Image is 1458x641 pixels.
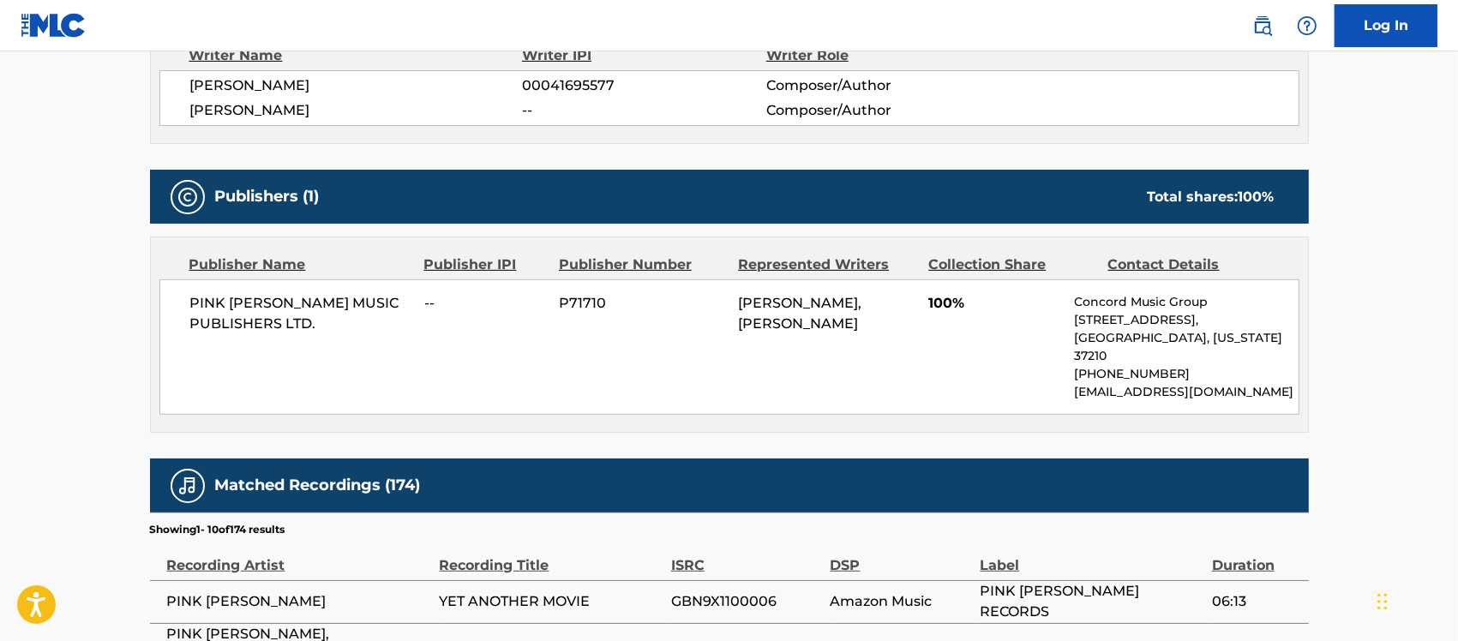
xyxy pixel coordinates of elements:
[981,537,1203,576] div: Label
[1074,311,1298,329] p: [STREET_ADDRESS],
[1074,329,1298,365] p: [GEOGRAPHIC_DATA], [US_STATE] 37210
[21,13,87,38] img: MLC Logo
[559,255,725,275] div: Publisher Number
[1372,559,1458,641] iframe: Chat Widget
[167,537,431,576] div: Recording Artist
[167,591,431,612] span: PINK [PERSON_NAME]
[189,45,523,66] div: Writer Name
[522,75,765,96] span: 00041695577
[1297,15,1317,36] img: help
[150,522,285,537] p: Showing 1 - 10 of 174 results
[1108,255,1275,275] div: Contact Details
[981,581,1203,622] span: PINK [PERSON_NAME] RECORDS
[522,45,766,66] div: Writer IPI
[1148,187,1275,207] div: Total shares:
[1335,4,1437,47] a: Log In
[1212,537,1300,576] div: Duration
[177,187,198,207] img: Publishers
[738,295,861,332] span: [PERSON_NAME], [PERSON_NAME]
[1377,576,1388,627] div: Drag
[440,537,663,576] div: Recording Title
[671,591,822,612] span: GBN9X1100006
[1074,365,1298,383] p: [PHONE_NUMBER]
[766,100,988,121] span: Composer/Author
[1212,591,1300,612] span: 06:13
[177,476,198,496] img: Matched Recordings
[424,255,546,275] div: Publisher IPI
[738,255,915,275] div: Represented Writers
[831,591,972,612] span: Amazon Music
[1074,293,1298,311] p: Concord Music Group
[424,293,546,314] span: --
[522,100,765,121] span: --
[190,100,523,121] span: [PERSON_NAME]
[189,255,411,275] div: Publisher Name
[1252,15,1273,36] img: search
[831,537,972,576] div: DSP
[766,45,988,66] div: Writer Role
[671,537,822,576] div: ISRC
[559,293,725,314] span: P71710
[215,476,421,495] h5: Matched Recordings (174)
[928,293,1061,314] span: 100%
[928,255,1095,275] div: Collection Share
[190,293,412,334] span: PINK [PERSON_NAME] MUSIC PUBLISHERS LTD.
[440,591,663,612] span: YET ANOTHER MOVIE
[766,75,988,96] span: Composer/Author
[1074,383,1298,401] p: [EMAIL_ADDRESS][DOMAIN_NAME]
[1245,9,1280,43] a: Public Search
[215,187,320,207] h5: Publishers (1)
[1290,9,1324,43] div: Help
[190,75,523,96] span: [PERSON_NAME]
[1239,189,1275,205] span: 100 %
